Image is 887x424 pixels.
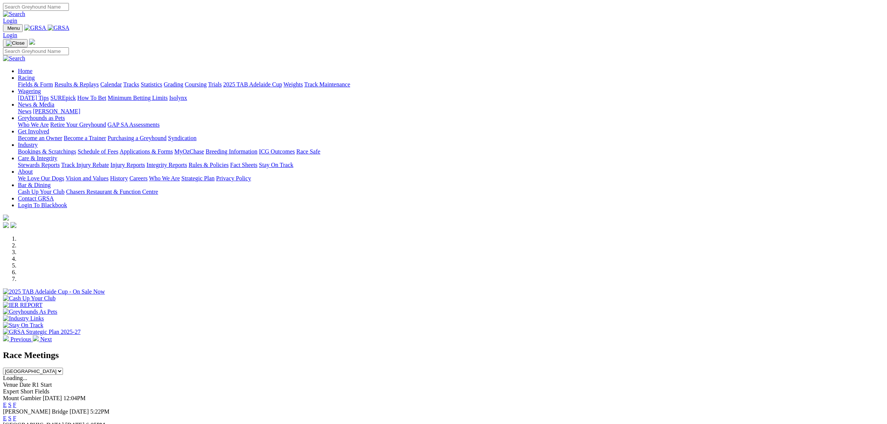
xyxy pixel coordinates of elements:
img: GRSA Strategic Plan 2025-27 [3,329,80,335]
a: Greyhounds as Pets [18,115,65,121]
a: [DATE] Tips [18,95,49,101]
a: Cash Up Your Club [18,189,64,195]
span: Menu [7,25,20,31]
a: Purchasing a Greyhound [108,135,167,141]
span: Date [19,382,31,388]
img: Search [3,11,25,18]
span: R1 Start [32,382,52,388]
a: S [8,402,12,408]
a: Integrity Reports [146,162,187,168]
span: Short [20,388,34,395]
a: Calendar [100,81,122,88]
a: Get Involved [18,128,49,135]
a: Syndication [168,135,196,141]
a: Injury Reports [110,162,145,168]
a: GAP SA Assessments [108,121,160,128]
img: GRSA [24,25,46,31]
a: Vision and Values [66,175,108,181]
a: Isolynx [169,95,187,101]
a: Fact Sheets [230,162,257,168]
a: S [8,415,12,421]
span: 12:04PM [63,395,86,401]
span: [PERSON_NAME] Bridge [3,408,68,415]
button: Toggle navigation [3,24,23,32]
img: 2025 TAB Adelaide Cup - On Sale Now [3,288,105,295]
a: Stay On Track [259,162,293,168]
span: Fields [35,388,49,395]
img: Stay On Track [3,322,43,329]
a: Who We Are [18,121,49,128]
a: ICG Outcomes [259,148,295,155]
img: logo-grsa-white.png [3,215,9,221]
a: Track Injury Rebate [61,162,109,168]
h2: Race Meetings [3,350,884,360]
span: [DATE] [43,395,62,401]
a: News & Media [18,101,54,108]
a: Bar & Dining [18,182,51,188]
a: Fields & Form [18,81,53,88]
span: 5:22PM [90,408,110,415]
a: Coursing [185,81,207,88]
a: Who We Are [149,175,180,181]
a: Become an Owner [18,135,62,141]
a: Schedule of Fees [77,148,118,155]
a: How To Bet [77,95,107,101]
img: chevron-right-pager-white.svg [33,335,39,341]
a: Previous [3,336,33,342]
a: History [110,175,128,181]
input: Search [3,3,69,11]
img: GRSA [48,25,70,31]
a: Weights [283,81,303,88]
a: Results & Replays [54,81,99,88]
a: Next [33,336,52,342]
a: E [3,402,7,408]
a: SUREpick [50,95,76,101]
img: Greyhounds As Pets [3,308,57,315]
a: About [18,168,33,175]
img: Industry Links [3,315,44,322]
a: Strategic Plan [181,175,215,181]
div: Greyhounds as Pets [18,121,884,128]
a: Login To Blackbook [18,202,67,208]
input: Search [3,47,69,55]
div: Racing [18,81,884,88]
a: Racing [18,75,35,81]
a: Privacy Policy [216,175,251,181]
img: IER REPORT [3,302,42,308]
a: Tracks [123,81,139,88]
a: Care & Integrity [18,155,57,161]
a: Login [3,18,17,24]
a: Breeding Information [206,148,257,155]
a: Contact GRSA [18,195,54,202]
img: facebook.svg [3,222,9,228]
div: Bar & Dining [18,189,884,195]
span: Expert [3,388,19,395]
a: Chasers Restaurant & Function Centre [66,189,158,195]
a: Become a Trainer [64,135,106,141]
a: Bookings & Scratchings [18,148,76,155]
a: Statistics [141,81,162,88]
a: Stewards Reports [18,162,60,168]
a: Applications & Forms [120,148,173,155]
span: Next [40,336,52,342]
a: E [3,415,7,421]
a: We Love Our Dogs [18,175,64,181]
div: Care & Integrity [18,162,884,168]
a: Rules & Policies [189,162,229,168]
a: Industry [18,142,38,148]
a: Wagering [18,88,41,94]
span: Previous [10,336,31,342]
a: Track Maintenance [304,81,350,88]
span: Mount Gambier [3,395,41,401]
img: Close [6,40,25,46]
a: Grading [164,81,183,88]
a: Login [3,32,17,38]
a: Trials [208,81,222,88]
div: Industry [18,148,884,155]
div: About [18,175,884,182]
div: Wagering [18,95,884,101]
div: Get Involved [18,135,884,142]
span: [DATE] [70,408,89,415]
a: Minimum Betting Limits [108,95,168,101]
a: 2025 TAB Adelaide Cup [223,81,282,88]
